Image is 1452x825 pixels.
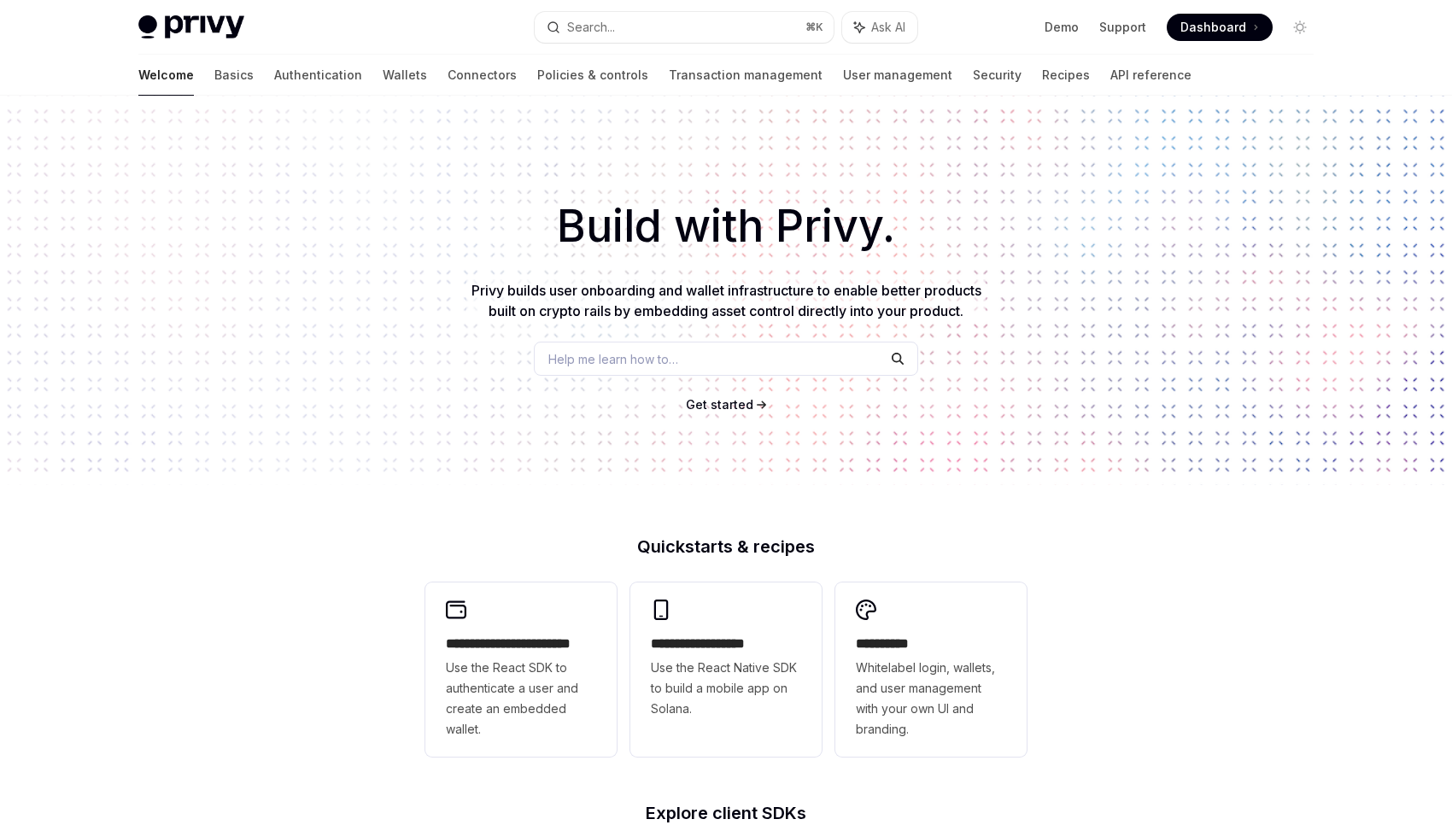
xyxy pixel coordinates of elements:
h2: Explore client SDKs [425,805,1027,822]
a: Demo [1045,19,1079,36]
a: Welcome [138,55,194,96]
div: Search... [567,17,615,38]
a: Support [1099,19,1146,36]
img: light logo [138,15,244,39]
a: Dashboard [1167,14,1273,41]
a: **** **** **** ***Use the React Native SDK to build a mobile app on Solana. [630,582,822,757]
a: **** *****Whitelabel login, wallets, and user management with your own UI and branding. [835,582,1027,757]
span: Help me learn how to… [548,350,678,368]
button: Toggle dark mode [1286,14,1314,41]
a: Connectors [448,55,517,96]
a: Wallets [383,55,427,96]
a: Transaction management [669,55,823,96]
span: Get started [686,397,753,412]
button: Search...⌘K [535,12,834,43]
a: Policies & controls [537,55,648,96]
a: Security [973,55,1022,96]
button: Ask AI [842,12,917,43]
h1: Build with Privy. [27,193,1425,260]
a: User management [843,55,952,96]
h2: Quickstarts & recipes [425,538,1027,555]
span: ⌘ K [805,20,823,34]
span: Use the React SDK to authenticate a user and create an embedded wallet. [446,658,596,740]
span: Use the React Native SDK to build a mobile app on Solana. [651,658,801,719]
a: Get started [686,396,753,413]
a: Basics [214,55,254,96]
span: Dashboard [1180,19,1246,36]
a: Authentication [274,55,362,96]
span: Ask AI [871,19,905,36]
a: API reference [1110,55,1191,96]
a: Recipes [1042,55,1090,96]
span: Privy builds user onboarding and wallet infrastructure to enable better products built on crypto ... [471,282,981,319]
span: Whitelabel login, wallets, and user management with your own UI and branding. [856,658,1006,740]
